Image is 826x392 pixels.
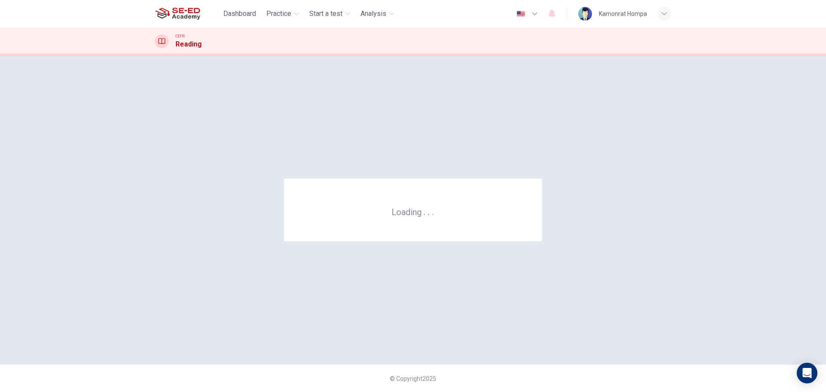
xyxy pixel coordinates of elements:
span: CEFR [176,33,185,39]
h1: Reading [176,39,202,49]
a: SE-ED Academy logo [155,5,220,22]
img: en [515,11,526,17]
div: Open Intercom Messenger [797,363,817,383]
span: Practice [266,9,291,19]
button: Practice [263,6,302,22]
div: Kamonrat Hompa [599,9,647,19]
span: Start a test [309,9,342,19]
button: Dashboard [220,6,259,22]
button: Start a test [306,6,354,22]
span: © Copyright 2025 [390,375,436,382]
img: SE-ED Academy logo [155,5,200,22]
h6: . [423,204,426,218]
h6: . [427,204,430,218]
img: Profile picture [578,7,592,21]
span: Dashboard [223,9,256,19]
h6: . [431,204,435,218]
h6: Loading [391,206,435,217]
span: Analysis [361,9,386,19]
button: Analysis [357,6,398,22]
